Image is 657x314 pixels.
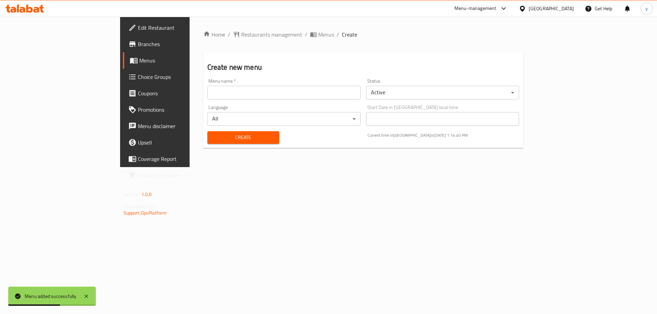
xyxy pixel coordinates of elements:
[123,52,230,69] a: Menus
[138,40,224,48] span: Branches
[213,133,274,142] span: Create
[203,30,524,39] nav: breadcrumb
[368,132,519,138] p: Current time in [GEOGRAPHIC_DATA] is [DATE] 1:14:40 PM
[138,155,224,163] span: Coverage Report
[207,62,519,72] h2: Create new menu
[310,30,334,39] a: Menus
[141,190,152,199] span: 1.0.0
[123,36,230,52] a: Branches
[138,73,224,81] span: Choice Groups
[138,138,224,147] span: Upsell
[138,106,224,114] span: Promotions
[124,202,155,210] span: Get support on:
[123,151,230,167] a: Coverage Report
[366,86,519,99] div: Active
[233,30,302,39] a: Restaurants management
[123,101,230,118] a: Promotions
[25,292,77,300] div: Menu added successfully
[645,5,648,12] span: y
[139,56,224,65] span: Menus
[123,134,230,151] a: Upsell
[138,122,224,130] span: Menu disclaimer
[123,118,230,134] a: Menu disclaimer
[124,208,167,217] a: Support.OpsPlatform
[138,89,224,97] span: Coupons
[305,30,307,39] li: /
[123,19,230,36] a: Edit Restaurant
[318,30,334,39] span: Menus
[207,131,279,144] button: Create
[342,30,357,39] span: Create
[123,69,230,85] a: Choice Groups
[123,167,230,183] a: Grocery Checklist
[124,190,140,199] span: Version:
[138,24,224,32] span: Edit Restaurant
[138,171,224,179] span: Grocery Checklist
[454,4,497,13] div: Menu-management
[123,85,230,101] a: Coupons
[207,112,361,126] div: All
[207,86,361,99] input: Please enter Menu name
[241,30,302,39] span: Restaurants management
[529,5,574,12] div: [GEOGRAPHIC_DATA]
[337,30,339,39] li: /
